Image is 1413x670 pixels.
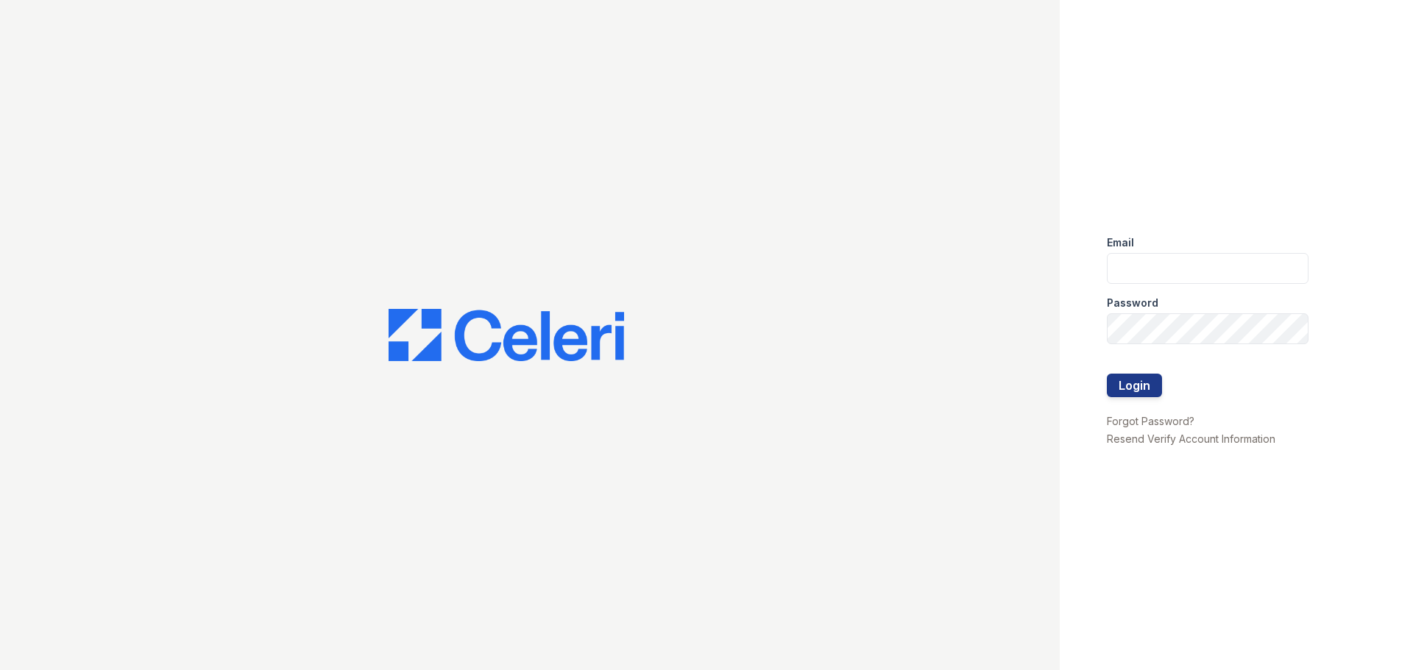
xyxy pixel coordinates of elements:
[389,309,624,362] img: CE_Logo_Blue-a8612792a0a2168367f1c8372b55b34899dd931a85d93a1a3d3e32e68fde9ad4.png
[1107,415,1194,427] a: Forgot Password?
[1107,296,1158,310] label: Password
[1107,374,1162,397] button: Login
[1107,432,1275,445] a: Resend Verify Account Information
[1107,235,1134,250] label: Email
